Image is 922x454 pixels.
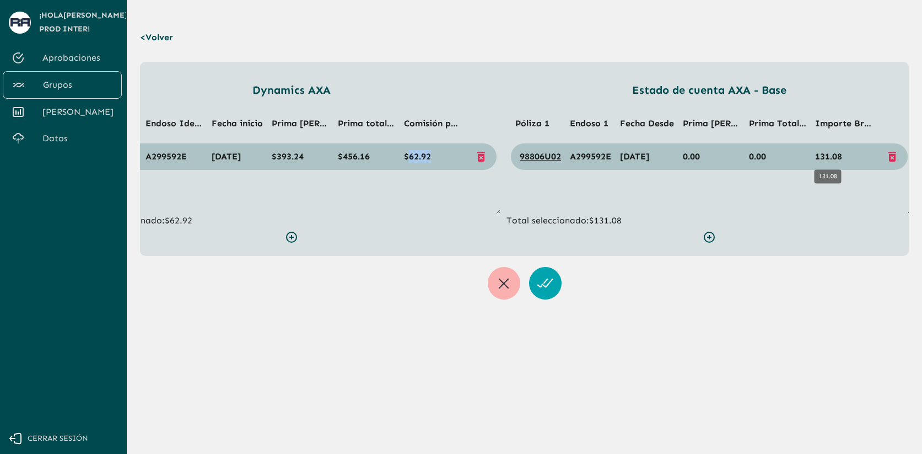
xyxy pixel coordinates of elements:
[145,151,187,162] span: A299592E
[3,125,122,152] a: Datos
[3,45,122,71] a: Aprobaciones
[42,132,113,145] span: Datos
[620,151,649,162] span: 07/05/2025
[815,170,842,184] div: 131.08
[620,118,674,129] span: Fecha Desde
[272,151,304,162] span: $393.24
[140,22,179,53] p: < Volver
[42,105,113,119] span: [PERSON_NAME]
[515,118,549,129] span: Póliza 1
[43,78,112,92] span: Grupos
[3,99,122,125] a: [PERSON_NAME]
[404,151,431,162] span: $62.92
[42,51,113,65] span: Aprobaciones
[815,151,842,162] span: 131.08
[338,118,409,129] span: Prima total MXN
[404,118,567,129] span: Comisión prima neta MXN
[82,214,501,227] p: Total seleccionado: $62.92
[272,118,393,129] span: Prima Neta MXN
[10,18,30,26] img: avatar
[520,151,561,162] a: 98806U02
[212,118,263,129] span: Fecha inicio
[683,118,797,129] span: Prima Neta OK
[3,71,122,99] a: Grupos
[338,151,370,162] span: $456.16
[82,82,501,98] p: Dynamics AXA
[881,146,903,168] button: delete
[506,82,912,98] p: Estado de cuenta AXA - Base
[506,214,912,227] p: Total seleccionado: $131.08
[749,118,815,129] span: Prima Total OK
[28,432,88,446] span: Cerrar sesión
[570,151,611,162] span: A299592E
[470,146,492,168] button: delete
[815,118,919,129] span: Importe Bruto Nacional
[683,151,700,162] span: 0.00
[570,118,608,129] span: Endoso 1
[145,118,233,129] span: Endoso Identificado
[212,151,241,162] span: 07/05/2025
[749,151,766,162] span: 0.00
[39,9,128,36] span: ¡Hola [PERSON_NAME] Prod Inter !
